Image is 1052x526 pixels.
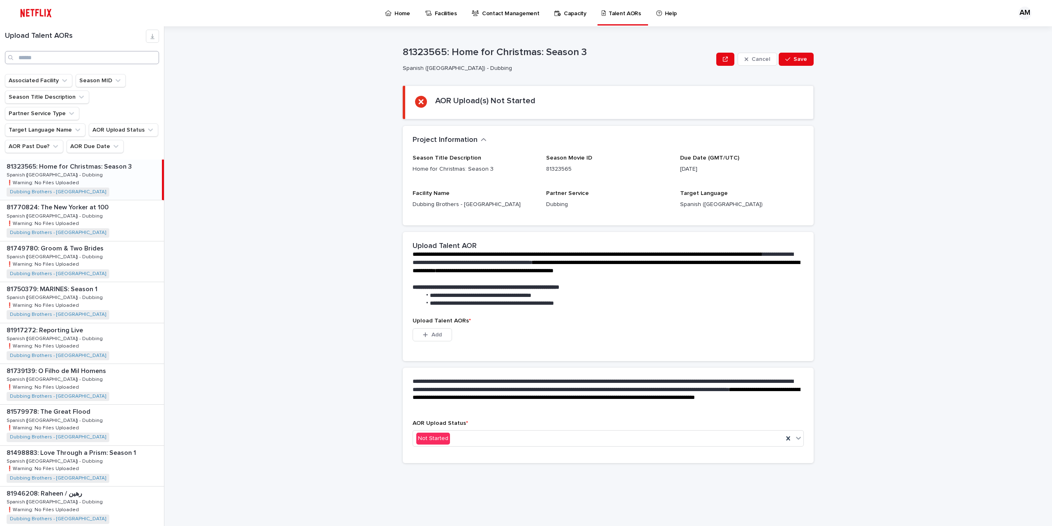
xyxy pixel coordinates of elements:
[7,178,81,186] p: ❗️Warning: No Files Uploaded
[5,90,89,104] button: Season Title Description
[16,5,55,21] img: ifQbXi3ZQGMSEF7WDB7W
[416,433,450,445] div: Not Started
[413,328,452,341] button: Add
[76,74,126,87] button: Season MID
[7,212,104,219] p: Spanish ([GEOGRAPHIC_DATA]) - Dubbing
[7,383,81,390] p: ❗️Warning: No Files Uploaded
[7,219,81,227] p: ❗️Warning: No Files Uploaded
[7,293,104,301] p: Spanish ([GEOGRAPHIC_DATA]) - Dubbing
[7,334,104,342] p: Spanish ([GEOGRAPHIC_DATA]) - Dubbing
[7,161,134,171] p: 81323565: Home for Christmas: Season 3
[779,53,814,66] button: Save
[7,416,104,424] p: Spanish ([GEOGRAPHIC_DATA]) - Dubbing
[10,312,106,317] a: Dubbing Brothers - [GEOGRAPHIC_DATA]
[89,123,158,137] button: AOR Upload Status
[413,318,471,324] span: Upload Talent AORs
[5,140,63,153] button: AOR Past Due?
[7,171,104,178] p: Spanish ([GEOGRAPHIC_DATA]) - Dubbing
[10,516,106,522] a: Dubbing Brothers - [GEOGRAPHIC_DATA]
[403,65,710,72] p: Spanish ([GEOGRAPHIC_DATA]) - Dubbing
[546,155,592,161] span: Season Movie ID
[1018,7,1031,20] div: AM
[7,260,81,267] p: ❗️Warning: No Files Uploaded
[5,32,146,41] h1: Upload Talent AORs
[10,394,106,399] a: Dubbing Brothers - [GEOGRAPHIC_DATA]
[680,200,804,209] p: Spanish ([GEOGRAPHIC_DATA])
[752,56,770,62] span: Cancel
[413,200,536,209] p: Dubbing Brothers - [GEOGRAPHIC_DATA]
[403,46,713,58] p: 81323565: Home for Christmas: Season 3
[7,464,81,472] p: ❗️Warning: No Files Uploaded
[7,342,81,349] p: ❗️Warning: No Files Uploaded
[5,123,85,137] button: Target Language Name
[413,242,477,251] h2: Upload Talent AOR
[5,74,72,87] button: Associated Facility
[413,420,468,426] span: AOR Upload Status
[680,155,739,161] span: Due Date (GMT/UTC)
[7,202,110,211] p: 81770824: The New Yorker at 100
[10,434,106,440] a: Dubbing Brothers - [GEOGRAPHIC_DATA]
[413,190,450,196] span: Facility Name
[7,424,81,431] p: ❗️Warning: No Files Uploaded
[67,140,124,153] button: AOR Due Date
[5,51,159,64] input: Search
[7,406,92,416] p: 81579978: The Great Flood
[7,366,108,375] p: 81739139: O Filho de Mil Homens
[680,165,804,174] p: [DATE]
[10,271,106,277] a: Dubbing Brothers - [GEOGRAPHIC_DATA]
[10,475,106,481] a: Dubbing Brothers - [GEOGRAPHIC_DATA]
[7,253,104,260] p: Spanish ([GEOGRAPHIC_DATA]) - Dubbing
[413,165,536,174] p: Home for Christmas: Season 3
[10,230,106,236] a: Dubbing Brothers - [GEOGRAPHIC_DATA]
[431,332,442,338] span: Add
[7,505,81,513] p: ❗️Warning: No Files Uploaded
[435,96,535,106] h2: AOR Upload(s) Not Started
[546,190,589,196] span: Partner Service
[7,488,84,498] p: 81946208: Raheen / رهين
[7,243,105,253] p: 81749780: Groom & Two Brides
[680,190,728,196] span: Target Language
[7,325,85,334] p: 81917272: Reporting Live
[738,53,777,66] button: Cancel
[794,56,807,62] span: Save
[7,498,104,505] p: Spanish ([GEOGRAPHIC_DATA]) - Dubbing
[10,189,106,195] a: Dubbing Brothers - [GEOGRAPHIC_DATA]
[10,353,106,359] a: Dubbing Brothers - [GEOGRAPHIC_DATA]
[5,107,79,120] button: Partner Service Type
[7,284,99,293] p: 81750379: MARINES: Season 1
[7,375,104,382] p: Spanish ([GEOGRAPHIC_DATA]) - Dubbing
[413,136,478,145] h2: Project Information
[546,165,670,174] p: 81323565
[546,200,670,209] p: Dubbing
[7,447,138,457] p: 81498883: Love Through a Prism: Season 1
[7,457,104,464] p: Spanish ([GEOGRAPHIC_DATA]) - Dubbing
[413,155,481,161] span: Season Title Description
[413,136,487,145] button: Project Information
[7,301,81,308] p: ❗️Warning: No Files Uploaded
